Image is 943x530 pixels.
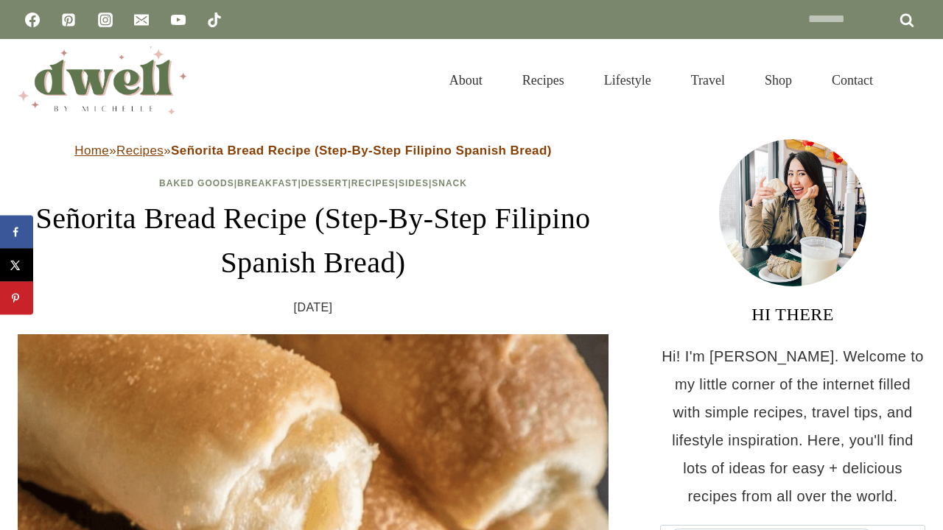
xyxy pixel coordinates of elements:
a: Sides [399,178,429,188]
a: YouTube [164,5,193,35]
a: Pinterest [54,5,83,35]
time: [DATE] [294,297,333,319]
a: About [430,54,502,106]
a: Contact [812,54,893,106]
a: Breakfast [237,178,298,188]
button: View Search Form [900,68,925,93]
a: Recipes [502,54,584,106]
span: » » [74,144,552,158]
a: Travel [671,54,745,106]
img: DWELL by michelle [18,46,187,114]
a: Facebook [18,5,47,35]
a: Recipes [116,144,164,158]
a: Recipes [351,178,396,188]
a: Shop [745,54,812,106]
a: TikTok [200,5,229,35]
h1: Señorita Bread Recipe (Step-By-Step Filipino Spanish Bread) [18,197,609,285]
nav: Primary Navigation [430,54,893,106]
a: Home [74,144,109,158]
a: Dessert [301,178,348,188]
a: Lifestyle [584,54,671,106]
a: Baked Goods [159,178,234,188]
a: Instagram [91,5,120,35]
span: | | | | | [159,178,467,188]
h3: HI THERE [660,301,925,328]
a: Snack [432,178,467,188]
p: Hi! I'm [PERSON_NAME]. Welcome to my little corner of the internet filled with simple recipes, tr... [660,342,925,510]
strong: Señorita Bread Recipe (Step-By-Step Filipino Spanish Bread) [171,144,552,158]
a: Email [127,5,156,35]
